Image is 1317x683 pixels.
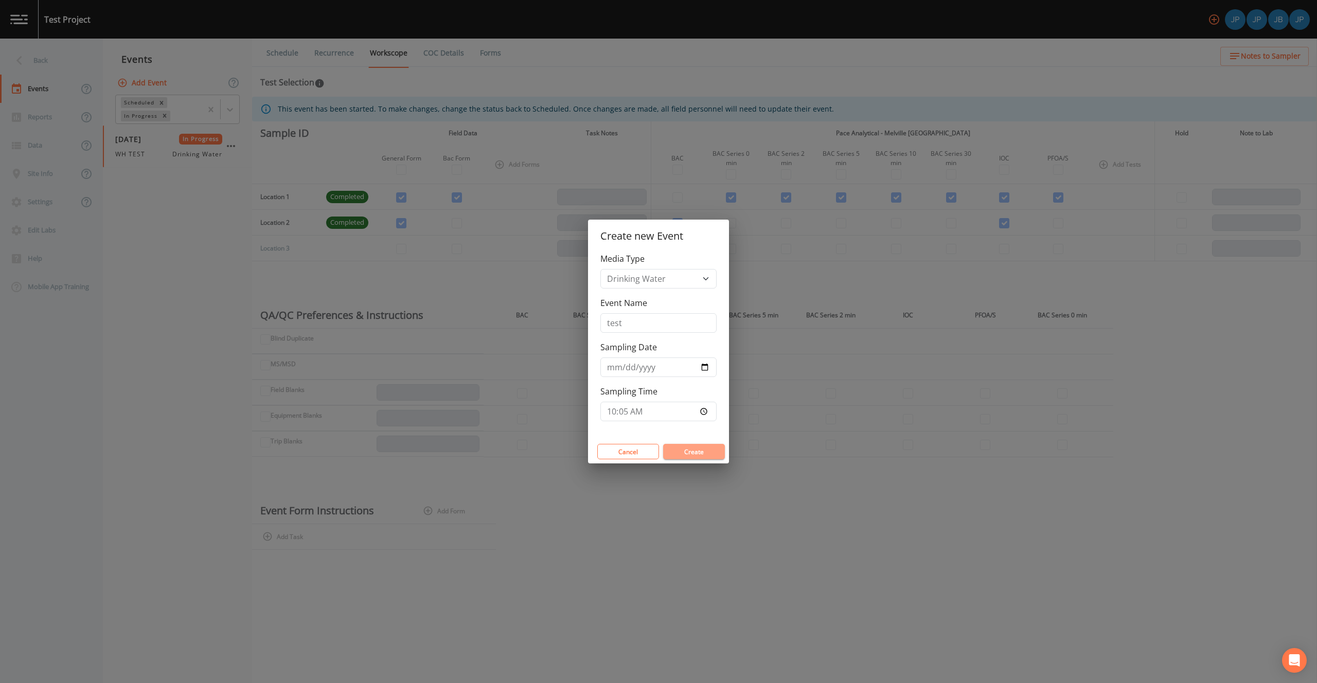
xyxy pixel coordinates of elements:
[663,444,725,459] button: Create
[597,444,659,459] button: Cancel
[588,220,729,253] h2: Create new Event
[1282,648,1307,673] div: Open Intercom Messenger
[600,341,657,353] label: Sampling Date
[600,297,647,309] label: Event Name
[600,253,645,265] label: Media Type
[600,385,657,398] label: Sampling Time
